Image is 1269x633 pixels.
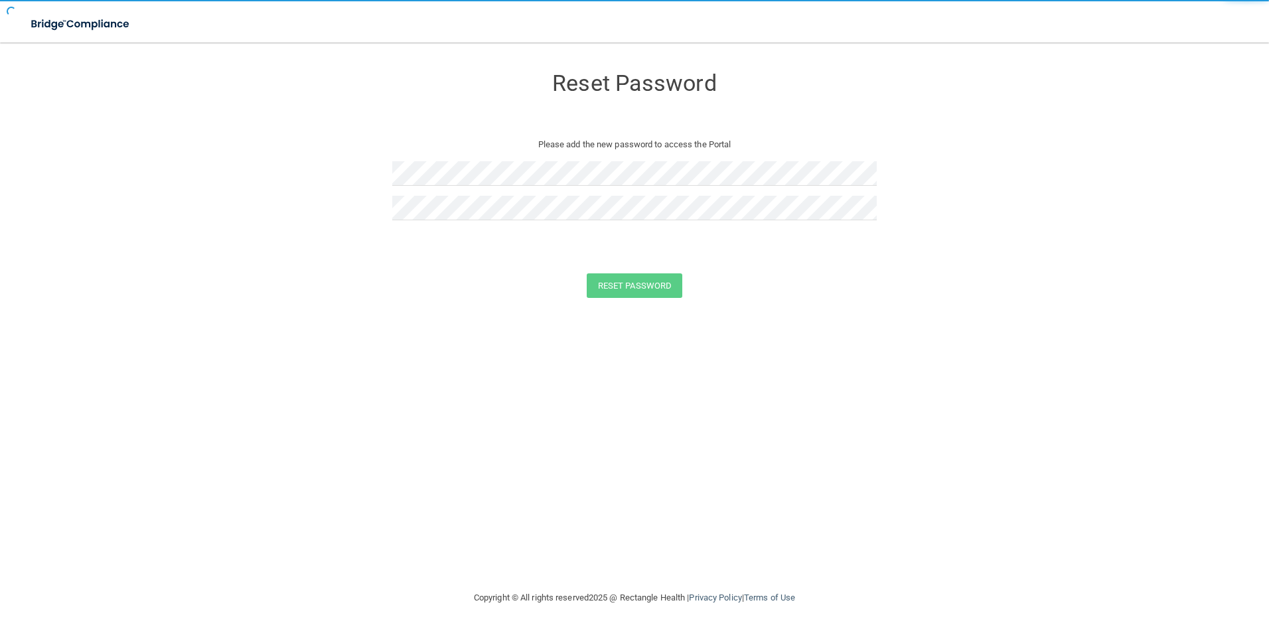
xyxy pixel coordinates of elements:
a: Terms of Use [744,593,795,602]
img: bridge_compliance_login_screen.278c3ca4.svg [20,11,142,38]
h3: Reset Password [392,71,877,96]
button: Reset Password [587,273,682,298]
div: Copyright © All rights reserved 2025 @ Rectangle Health | | [392,577,877,619]
p: Please add the new password to access the Portal [402,137,867,153]
a: Privacy Policy [689,593,741,602]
